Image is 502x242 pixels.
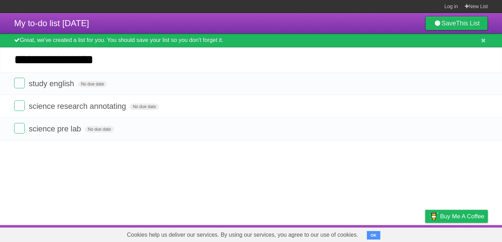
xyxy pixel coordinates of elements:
a: SaveThis List [425,16,488,30]
a: About [331,227,346,240]
span: Buy me a coffee [440,210,484,223]
a: Suggest a feature [443,227,488,240]
label: Done [14,78,25,88]
a: Terms [392,227,408,240]
a: Developers [354,227,383,240]
span: No due date [130,104,158,110]
span: No due date [85,126,114,132]
button: OK [367,231,381,240]
span: My to-do list [DATE] [14,18,89,28]
a: Buy me a coffee [425,210,488,223]
label: Done [14,100,25,111]
label: Done [14,123,25,134]
span: No due date [78,81,107,87]
span: science research annotating [29,102,128,111]
a: Privacy [416,227,434,240]
span: Cookies help us deliver our services. By using our services, you agree to our use of cookies. [120,228,365,242]
b: This List [456,20,480,27]
span: science pre lab [29,124,83,133]
img: Buy me a coffee [429,210,438,222]
span: study english [29,79,76,88]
